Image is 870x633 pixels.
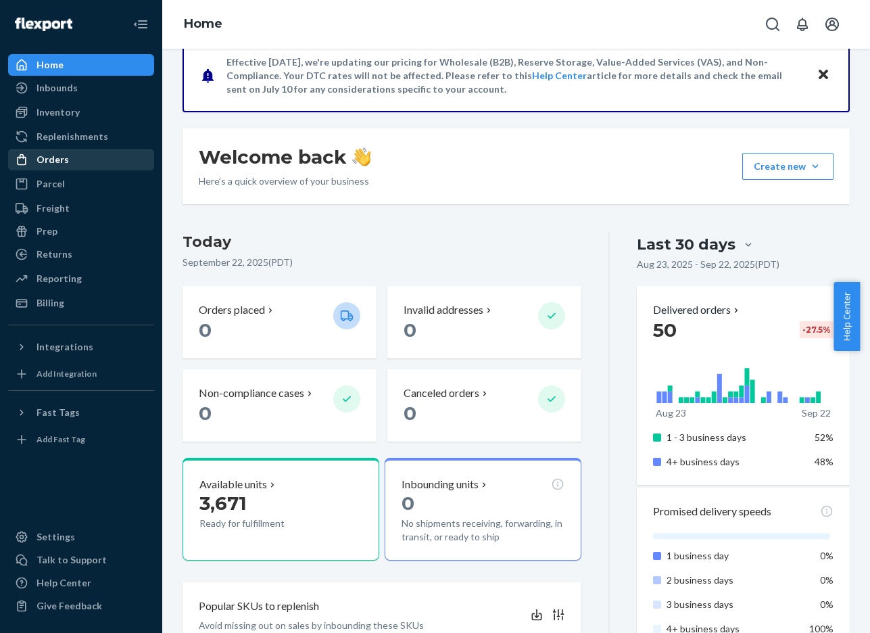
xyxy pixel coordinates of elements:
p: 2 business days [667,573,798,587]
p: Aug 23, 2025 - Sep 22, 2025 ( PDT ) [637,258,779,271]
div: Reporting [37,272,82,285]
button: Canceled orders 0 [387,369,581,442]
p: Available units [199,477,267,492]
button: Open account menu [819,11,846,38]
span: 52% [815,431,833,443]
p: Promised delivery speeds [653,504,771,519]
a: Replenishments [8,126,154,147]
p: Sep 22 [802,406,831,420]
a: Add Fast Tag [8,429,154,450]
p: Avoid missing out on sales by inbounding these SKUs [199,619,424,632]
a: Parcel [8,173,154,195]
button: Available units3,671Ready for fulfillment [183,458,379,561]
a: Help Center [532,70,587,81]
p: September 22, 2025 ( PDT ) [183,256,581,269]
button: Give Feedback [8,595,154,617]
span: 50 [653,319,677,342]
div: Parcel [37,177,65,191]
button: Non-compliance cases 0 [183,369,377,442]
div: Add Integration [37,368,97,379]
img: Flexport logo [15,18,72,31]
div: Give Feedback [37,599,102,613]
div: Home [37,58,64,72]
div: Freight [37,202,70,215]
div: Fast Tags [37,406,80,419]
a: Reporting [8,268,154,289]
div: -27.5 % [800,321,833,338]
div: Inventory [37,105,80,119]
button: Inbounding units0No shipments receiving, forwarding, in transit, or ready to ship [385,458,581,561]
div: Settings [37,530,75,544]
button: Create new [742,153,833,180]
div: Replenishments [37,130,108,143]
span: 0% [820,550,833,561]
a: Home [8,54,154,76]
span: 0 [199,319,212,342]
div: Prep [37,225,57,238]
p: No shipments receiving, forwarding, in transit, or ready to ship [402,517,564,544]
div: Help Center [37,576,91,590]
p: 1 business day [667,549,798,563]
p: 1 - 3 business days [667,431,798,444]
span: 0% [820,574,833,586]
p: Aug 23 [656,406,686,420]
p: Here’s a quick overview of your business [199,174,371,188]
p: 4+ business days [667,455,798,469]
div: Returns [37,248,72,261]
p: Canceled orders [404,385,479,401]
div: Talk to Support [37,553,107,567]
button: Open notifications [789,11,816,38]
span: 0 [404,402,416,425]
div: Add Fast Tag [37,433,85,445]
a: Freight [8,197,154,219]
div: Inbounds [37,81,78,95]
a: Inbounds [8,77,154,99]
ol: breadcrumbs [173,5,233,44]
button: Open Search Box [759,11,786,38]
button: Close [815,66,832,85]
button: Integrations [8,336,154,358]
p: Effective [DATE], we're updating our pricing for Wholesale (B2B), Reserve Storage, Value-Added Se... [226,55,804,96]
a: Talk to Support [8,549,154,571]
p: Invalid addresses [404,302,483,318]
span: 0 [402,492,414,515]
a: Home [184,16,222,31]
span: 48% [815,456,833,467]
a: Add Integration [8,363,154,385]
button: Close Navigation [127,11,154,38]
img: hand-wave emoji [352,147,371,166]
p: 3 business days [667,598,798,611]
a: Inventory [8,101,154,123]
div: Last 30 days [637,234,735,255]
h3: Today [183,231,581,253]
h1: Welcome back [199,145,371,169]
a: Settings [8,526,154,548]
div: Billing [37,296,64,310]
button: Orders placed 0 [183,286,377,358]
p: Orders placed [199,302,265,318]
p: Inbounding units [402,477,479,492]
span: 0 [404,319,416,342]
button: Help Center [833,282,860,351]
a: Prep [8,220,154,242]
a: Returns [8,243,154,265]
span: 0 [199,402,212,425]
a: Billing [8,292,154,314]
p: Ready for fulfillment [199,517,323,530]
div: Integrations [37,340,93,354]
button: Invalid addresses 0 [387,286,581,358]
div: Orders [37,153,69,166]
span: 0% [820,599,833,610]
a: Orders [8,149,154,170]
button: Fast Tags [8,402,154,423]
a: Help Center [8,572,154,594]
span: 3,671 [199,492,247,515]
button: Delivered orders [653,302,742,318]
p: Popular SKUs to replenish [199,599,319,614]
p: Non-compliance cases [199,385,304,401]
